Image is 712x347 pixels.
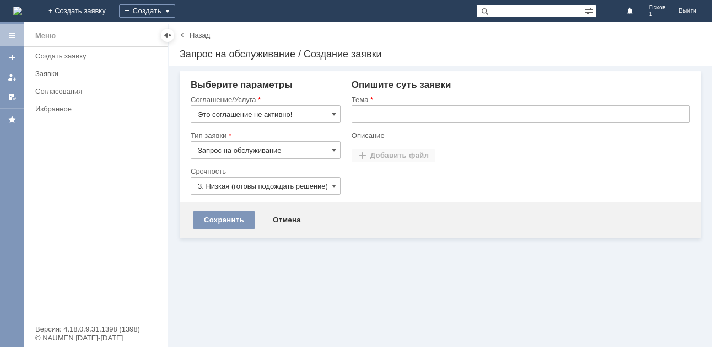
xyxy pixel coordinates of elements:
a: Мои согласования [3,88,21,106]
div: Запрос на обслуживание / Создание заявки [180,49,701,60]
a: Согласования [31,83,165,100]
div: Заявки [35,70,161,78]
img: logo [13,7,22,15]
span: Расширенный поиск [585,5,596,15]
div: Согласования [35,87,161,95]
a: Мои заявки [3,68,21,86]
div: Срочность [191,168,338,175]
span: Псков [649,4,666,11]
a: Создать заявку [3,49,21,66]
span: 1 [649,11,666,18]
span: Опишите суть заявки [352,79,451,90]
div: Создать [119,4,175,18]
div: Тип заявки [191,132,338,139]
div: Избранное [35,105,149,113]
div: Тема [352,96,688,103]
div: Версия: 4.18.0.9.31.1398 (1398) [35,325,157,333]
a: Перейти на домашнюю страницу [13,7,22,15]
a: Назад [190,31,210,39]
div: Соглашение/Услуга [191,96,338,103]
div: Меню [35,29,56,42]
div: Описание [352,132,688,139]
a: Создать заявку [31,47,165,65]
span: Выберите параметры [191,79,293,90]
div: © NAUMEN [DATE]-[DATE] [35,334,157,341]
div: Создать заявку [35,52,161,60]
a: Заявки [31,65,165,82]
div: Скрыть меню [161,29,174,42]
